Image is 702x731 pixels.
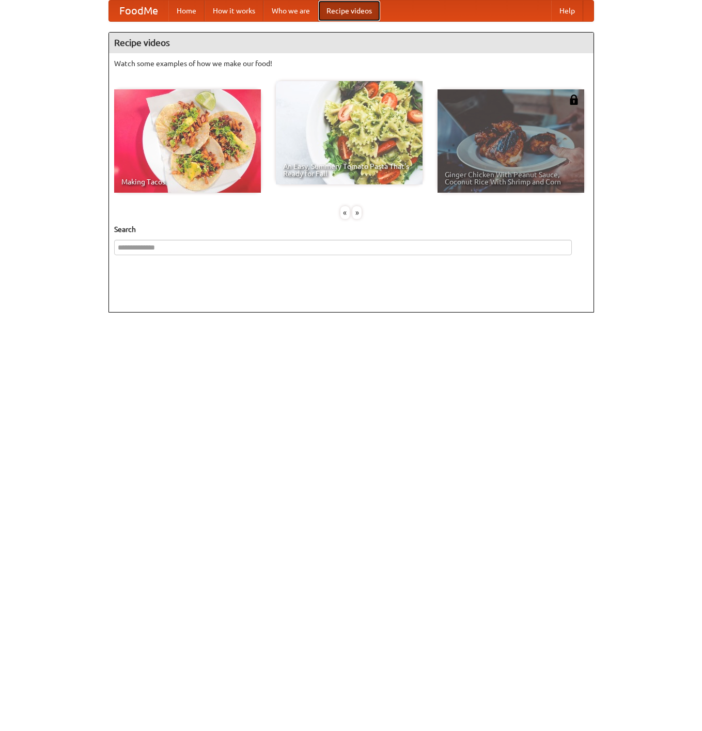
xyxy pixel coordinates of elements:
a: Who we are [263,1,318,21]
a: Recipe videos [318,1,380,21]
p: Watch some examples of how we make our food! [114,58,588,69]
a: How it works [205,1,263,21]
img: 483408.png [569,95,579,105]
h4: Recipe videos [109,33,594,53]
div: « [340,206,350,219]
a: Help [551,1,583,21]
h5: Search [114,224,588,235]
a: Making Tacos [114,89,261,193]
a: An Easy, Summery Tomato Pasta That's Ready for Fall [276,81,423,184]
a: FoodMe [109,1,168,21]
span: An Easy, Summery Tomato Pasta That's Ready for Fall [283,163,415,177]
a: Home [168,1,205,21]
span: Making Tacos [121,178,254,185]
div: » [352,206,362,219]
